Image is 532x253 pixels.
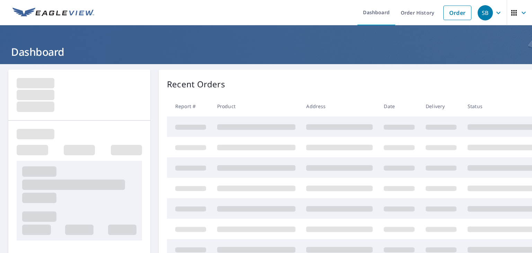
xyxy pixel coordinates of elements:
div: SB [478,5,493,20]
img: EV Logo [12,8,94,18]
th: Product [212,96,301,116]
p: Recent Orders [167,78,225,90]
th: Report # [167,96,212,116]
a: Order [443,6,471,20]
th: Date [378,96,420,116]
th: Delivery [420,96,462,116]
h1: Dashboard [8,45,524,59]
th: Address [301,96,378,116]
